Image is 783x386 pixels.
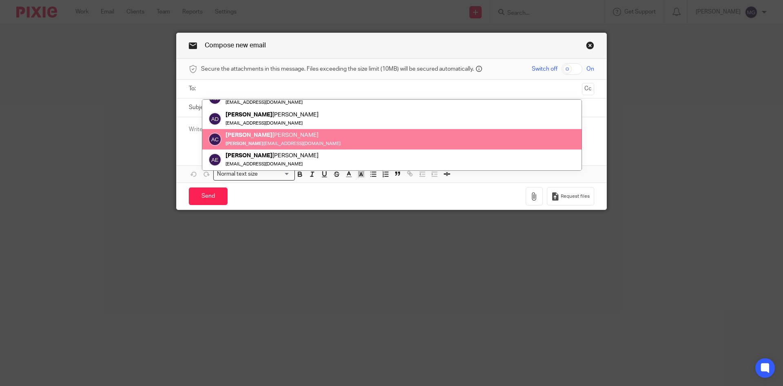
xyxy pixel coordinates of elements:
div: Search for option [213,168,295,181]
span: On [586,65,594,73]
button: Cc [582,83,594,95]
div: [PERSON_NAME] [226,111,319,119]
img: svg%3E [208,112,221,125]
div: [PERSON_NAME] [226,152,319,160]
label: Subject: [189,103,210,112]
span: Switch off [532,65,557,73]
span: Secure the attachments in this message. Files exceeding the size limit (10MB) will be secured aut... [201,65,474,73]
span: Normal text size [215,170,260,178]
em: [PERSON_NAME] [226,132,272,138]
img: svg%3E [208,133,221,146]
small: [EMAIL_ADDRESS][DOMAIN_NAME] [226,141,341,146]
label: To: [189,85,198,93]
small: [EMAIL_ADDRESS][DOMAIN_NAME] [226,100,303,105]
a: Close this dialog window [586,41,594,52]
img: svg%3E [208,154,221,167]
em: [PERSON_NAME] [226,141,263,146]
div: [PERSON_NAME] [226,131,341,139]
em: [PERSON_NAME] [226,153,272,159]
button: Request files [547,187,594,205]
small: [EMAIL_ADDRESS][DOMAIN_NAME] [226,121,303,125]
input: Send [189,187,228,205]
span: Request files [561,193,590,200]
em: [PERSON_NAME] [226,112,272,118]
small: [EMAIL_ADDRESS][DOMAIN_NAME] [226,162,303,167]
span: Compose new email [205,42,266,49]
input: Search for option [261,170,290,178]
